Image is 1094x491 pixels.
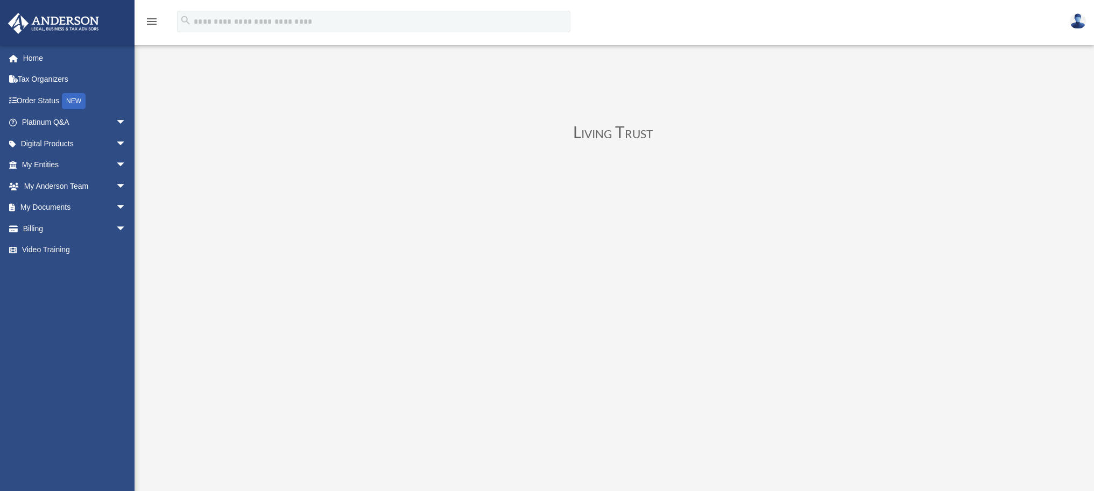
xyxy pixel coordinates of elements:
a: menu [145,19,158,28]
a: My Documentsarrow_drop_down [8,197,143,218]
a: Home [8,47,143,69]
span: arrow_drop_down [116,175,137,197]
a: My Anderson Teamarrow_drop_down [8,175,143,197]
a: Video Training [8,239,143,261]
a: Billingarrow_drop_down [8,218,143,239]
img: Anderson Advisors Platinum Portal [5,13,102,34]
iframe: Living Trust Binder Review [322,161,904,488]
span: arrow_drop_down [116,133,137,155]
a: Order StatusNEW [8,90,143,112]
span: arrow_drop_down [116,197,137,219]
h3: Living Trust [322,124,904,145]
a: Digital Productsarrow_drop_down [8,133,143,154]
img: User Pic [1070,13,1086,29]
div: NEW [62,93,86,109]
span: arrow_drop_down [116,154,137,176]
i: search [180,15,192,26]
span: arrow_drop_down [116,218,137,240]
a: Tax Organizers [8,69,143,90]
a: Platinum Q&Aarrow_drop_down [8,112,143,133]
span: arrow_drop_down [116,112,137,134]
a: My Entitiesarrow_drop_down [8,154,143,176]
i: menu [145,15,158,28]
